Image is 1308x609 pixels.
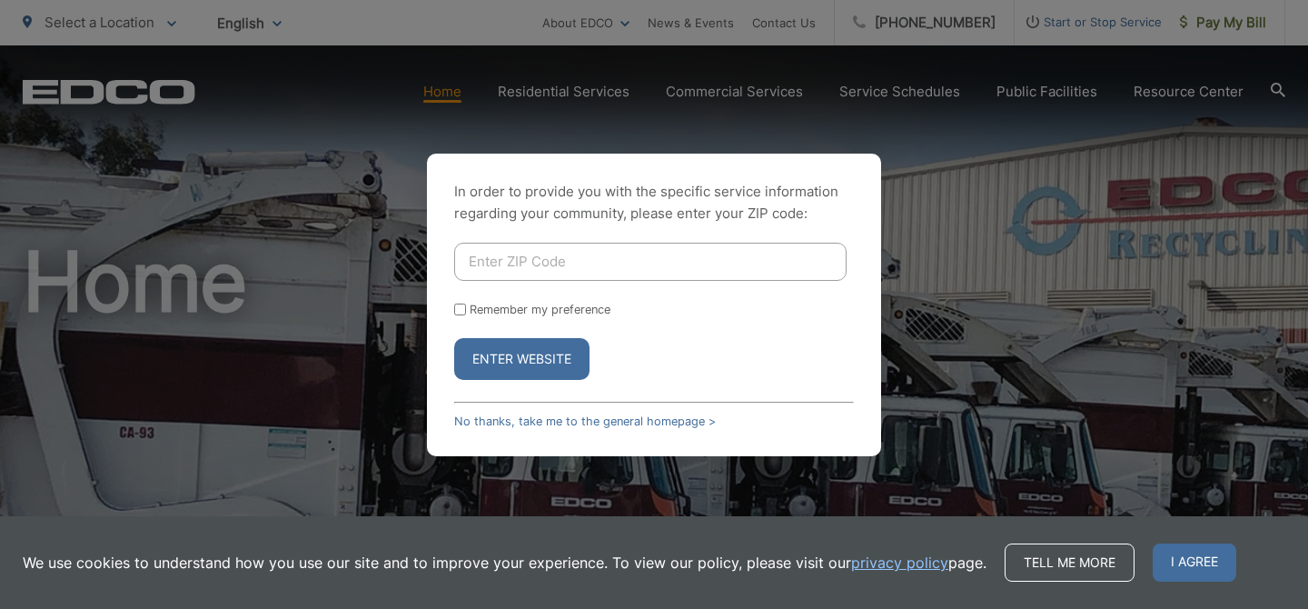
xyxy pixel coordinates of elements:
a: No thanks, take me to the general homepage > [454,414,716,428]
label: Remember my preference [470,303,610,316]
p: In order to provide you with the specific service information regarding your community, please en... [454,181,854,225]
input: Enter ZIP Code [454,243,847,281]
p: We use cookies to understand how you use our site and to improve your experience. To view our pol... [23,552,986,574]
a: Tell me more [1005,544,1135,582]
button: Enter Website [454,338,590,380]
span: I agree [1153,544,1236,582]
a: privacy policy [851,552,948,574]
